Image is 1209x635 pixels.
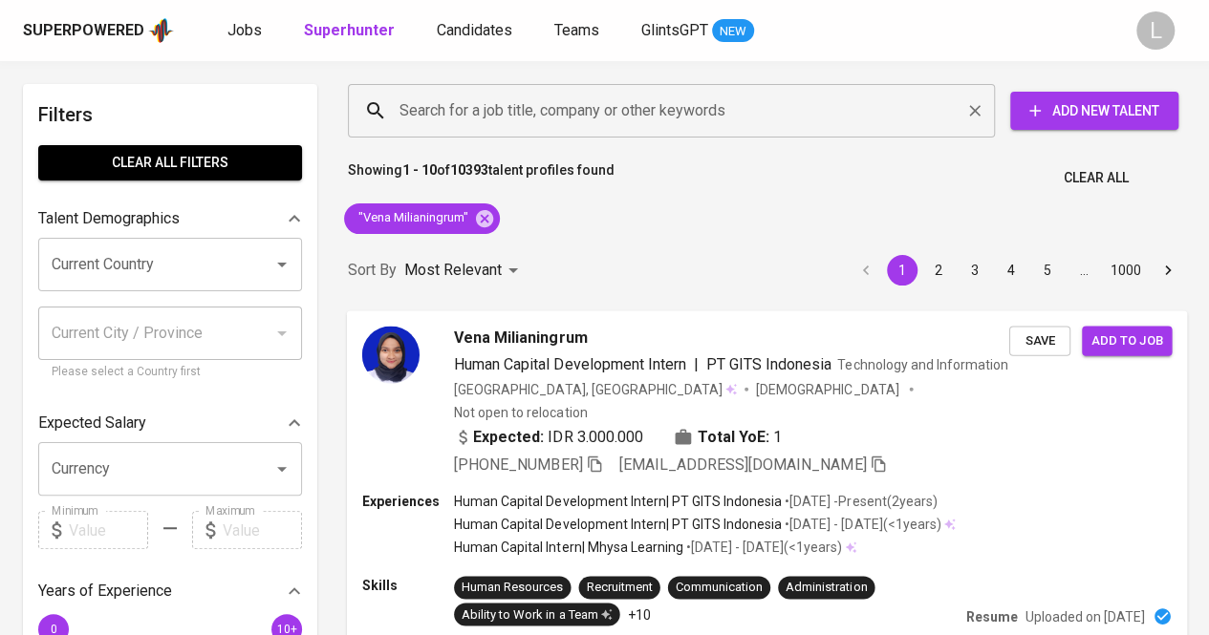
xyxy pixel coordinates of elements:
div: Most Relevant [404,253,525,288]
a: Teams [554,19,603,43]
p: Experiences [362,492,454,511]
b: 10393 [450,162,488,178]
button: Open [269,251,295,278]
span: [EMAIL_ADDRESS][DOMAIN_NAME] [619,455,867,473]
span: NEW [712,22,754,41]
b: Expected: [473,425,544,448]
b: Superhunter [304,21,395,39]
button: Save [1009,326,1070,355]
input: Value [223,511,302,549]
a: Superpoweredapp logo [23,16,174,45]
span: GlintsGPT [641,21,708,39]
span: [PHONE_NUMBER] [454,455,582,473]
p: Sort By [348,259,397,282]
h6: Filters [38,99,302,130]
div: Talent Demographics [38,200,302,238]
p: Most Relevant [404,259,502,282]
button: Go to next page [1153,255,1183,286]
nav: pagination navigation [848,255,1186,286]
span: Jobs [227,21,262,39]
span: Human Capital Development Intern [454,354,686,372]
span: 1 [773,425,782,448]
span: Clear All [1064,166,1129,190]
span: Clear All filters [54,151,287,175]
span: Teams [554,21,599,39]
span: | [694,352,699,375]
img: faeef6c262c4f7836fb072253d05673c.png [362,326,420,383]
button: Go to page 2 [923,255,954,286]
div: … [1069,261,1099,280]
b: 1 - 10 [402,162,437,178]
div: Administration [786,579,867,597]
span: Technology and Information [837,356,1008,371]
div: Recruitment [586,579,652,597]
a: Superhunter [304,19,399,43]
a: Jobs [227,19,266,43]
p: Resume [966,606,1018,625]
span: Vena Milianingrum [454,326,587,349]
p: Skills [362,576,454,595]
div: Communication [676,579,763,597]
p: • [DATE] - [DATE] ( <1 years ) [683,538,842,557]
div: Human Resources [462,579,563,597]
span: Add to job [1091,329,1162,351]
p: +10 [628,604,651,624]
button: Go to page 4 [996,255,1026,286]
div: L [1136,11,1175,50]
span: Add New Talent [1025,99,1163,123]
p: Talent Demographics [38,207,180,230]
p: Uploaded on [DATE] [1025,606,1145,625]
div: [GEOGRAPHIC_DATA], [GEOGRAPHIC_DATA] [454,379,737,398]
span: Candidates [437,21,512,39]
span: "Vena Milianingrum" [344,209,480,227]
span: [DEMOGRAPHIC_DATA] [756,379,901,398]
p: Please select a Country first [52,363,289,382]
p: Human Capital Development Intern | PT GITS Indonesia [454,492,782,511]
p: • [DATE] - [DATE] ( <1 years ) [782,515,940,534]
a: GlintsGPT NEW [641,19,754,43]
button: Clear All filters [38,145,302,180]
button: Add to job [1082,326,1172,355]
button: Add New Talent [1010,92,1178,130]
p: • [DATE] - Present ( 2 years ) [782,492,937,511]
button: Clear [961,97,988,124]
input: Value [69,511,148,549]
span: PT GITS Indonesia [706,354,831,372]
button: Clear All [1056,160,1136,196]
p: Human Capital Development Intern | PT GITS Indonesia [454,515,782,534]
p: Showing of talent profiles found [348,160,615,196]
div: "Vena Milianingrum" [344,203,500,234]
div: Superpowered [23,20,144,42]
p: Not open to relocation [454,402,587,421]
span: Save [1019,329,1061,351]
b: Total YoE: [698,425,769,448]
button: Open [269,455,295,482]
a: Candidates [437,19,516,43]
button: Go to page 1000 [1105,255,1147,286]
div: Ability to Work in a Team [462,605,612,624]
p: Expected Salary [38,412,146,434]
button: Go to page 3 [960,255,990,286]
button: Go to page 5 [1032,255,1063,286]
img: app logo [148,16,174,45]
p: Years of Experience [38,580,172,603]
div: Years of Experience [38,572,302,610]
p: Human Capital Intern | Mhysa Learning [454,538,683,557]
div: IDR 3.000.000 [454,425,643,448]
button: page 1 [887,255,918,286]
div: Expected Salary [38,404,302,442]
